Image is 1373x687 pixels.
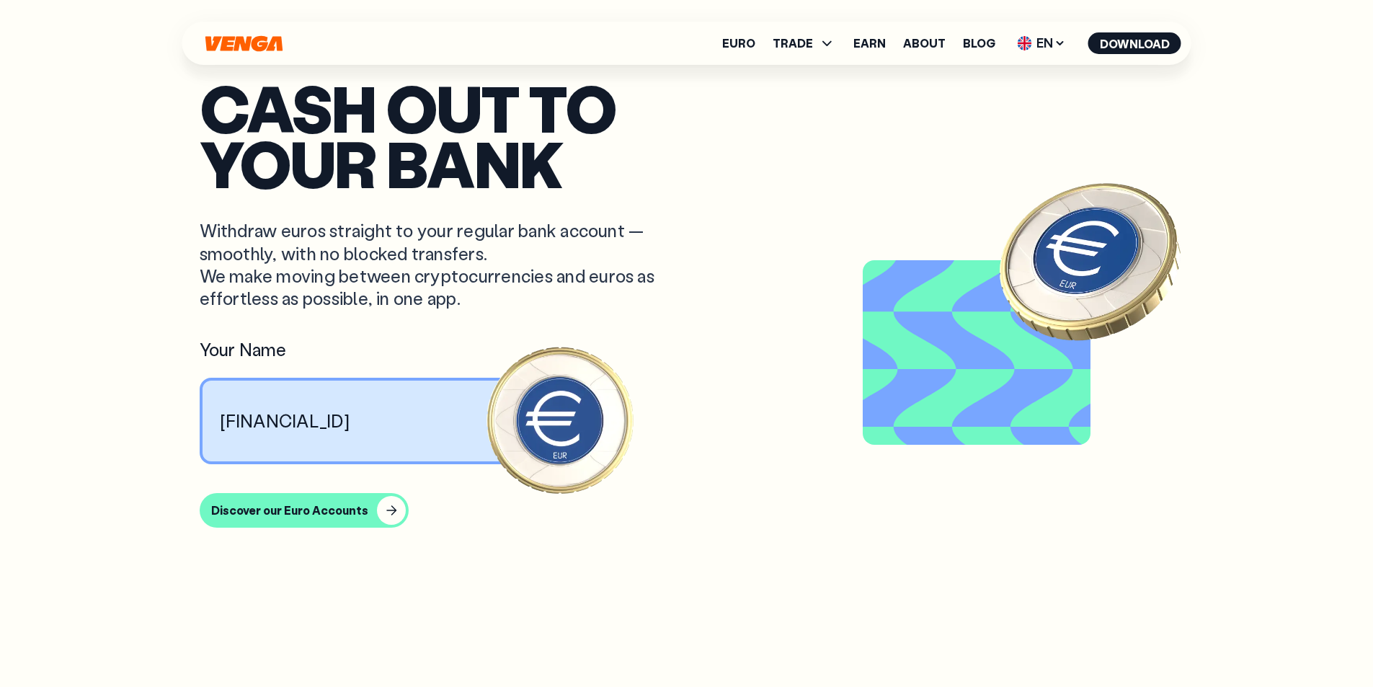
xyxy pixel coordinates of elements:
[853,37,886,49] a: Earn
[200,493,409,528] button: Discover our Euro Accounts
[773,35,836,52] span: TRADE
[1013,32,1071,55] span: EN
[200,338,560,360] div: Your Name
[211,503,368,518] div: Discover our Euro Accounts
[1018,36,1032,50] img: flag-uk
[903,37,946,49] a: About
[1088,32,1181,54] button: Download
[204,35,285,52] svg: Home
[963,37,995,49] a: Blog
[200,493,1174,528] a: Discover our Euro Accounts
[982,152,1199,368] img: EURO coin
[868,266,1085,439] video: Video background
[722,37,755,49] a: Euro
[200,219,655,309] p: Withdraw euros straight to your regular bank account — smoothly, with no blocked transfers. We ma...
[200,80,1174,190] p: Cash out to your bank
[482,342,637,497] img: Euro coin
[773,37,813,49] span: TRADE
[220,409,350,432] p: [FINANCIAL_ID]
